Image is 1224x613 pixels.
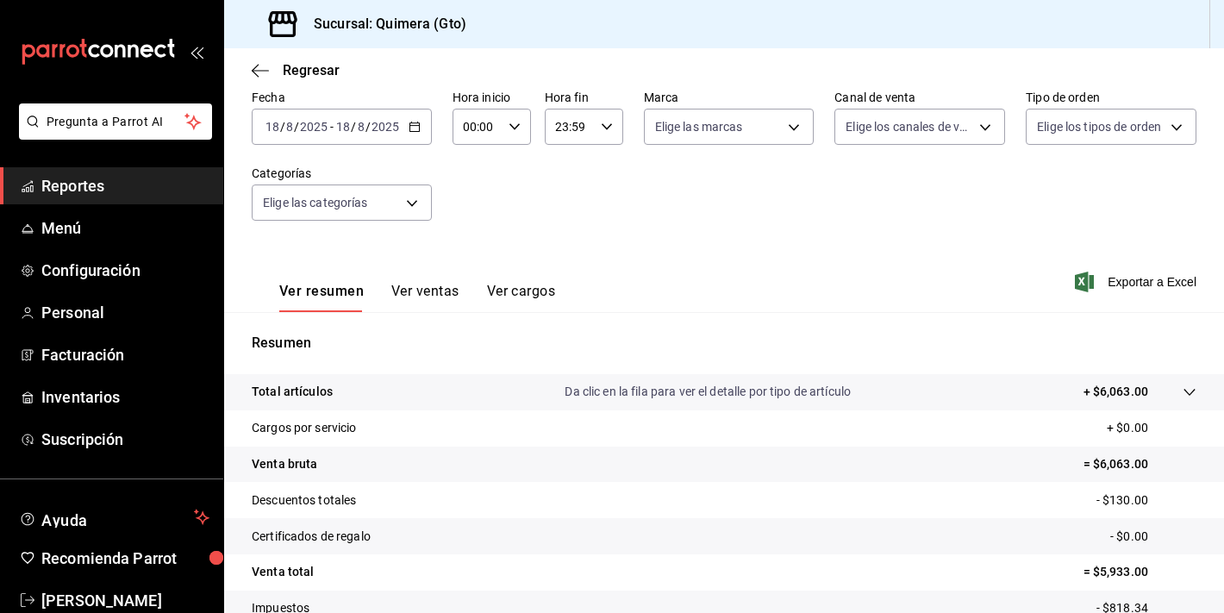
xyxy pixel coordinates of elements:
[299,120,328,134] input: ----
[565,383,851,401] p: Da clic en la fila para ver el detalle por tipo de artículo
[330,120,334,134] span: -
[252,563,314,581] p: Venta total
[279,283,364,312] button: Ver resumen
[252,455,317,473] p: Venta bruta
[252,167,432,179] label: Categorías
[365,120,371,134] span: /
[41,216,209,240] span: Menú
[19,103,212,140] button: Pregunta a Parrot AI
[1083,455,1196,473] p: = $6,063.00
[190,45,203,59] button: open_drawer_menu
[41,547,209,570] span: Recomienda Parrot
[41,343,209,366] span: Facturación
[252,333,1196,353] p: Resumen
[41,259,209,282] span: Configuración
[1083,563,1196,581] p: = $5,933.00
[252,62,340,78] button: Regresar
[655,118,743,135] span: Elige las marcas
[351,120,356,134] span: /
[1096,491,1196,510] p: - $130.00
[335,120,351,134] input: --
[1037,118,1161,135] span: Elige los tipos de orden
[285,120,294,134] input: --
[280,120,285,134] span: /
[487,283,556,312] button: Ver cargos
[12,125,212,143] a: Pregunta a Parrot AI
[834,91,1005,103] label: Canal de venta
[41,428,209,451] span: Suscripción
[263,194,368,211] span: Elige las categorías
[252,528,371,546] p: Certificados de regalo
[279,283,555,312] div: navigation tabs
[47,113,185,131] span: Pregunta a Parrot AI
[453,91,531,103] label: Hora inicio
[41,507,187,528] span: Ayuda
[252,491,356,510] p: Descuentos totales
[357,120,365,134] input: --
[846,118,973,135] span: Elige los canales de venta
[41,385,209,409] span: Inventarios
[1107,419,1196,437] p: + $0.00
[1110,528,1196,546] p: - $0.00
[391,283,459,312] button: Ver ventas
[1026,91,1196,103] label: Tipo de orden
[371,120,400,134] input: ----
[294,120,299,134] span: /
[252,419,357,437] p: Cargos por servicio
[1078,272,1196,292] button: Exportar a Excel
[545,91,623,103] label: Hora fin
[41,589,209,612] span: [PERSON_NAME]
[41,174,209,197] span: Reportes
[41,301,209,324] span: Personal
[252,91,432,103] label: Fecha
[252,383,333,401] p: Total artículos
[300,14,466,34] h3: Sucursal: Quimera (Gto)
[1083,383,1148,401] p: + $6,063.00
[644,91,815,103] label: Marca
[283,62,340,78] span: Regresar
[265,120,280,134] input: --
